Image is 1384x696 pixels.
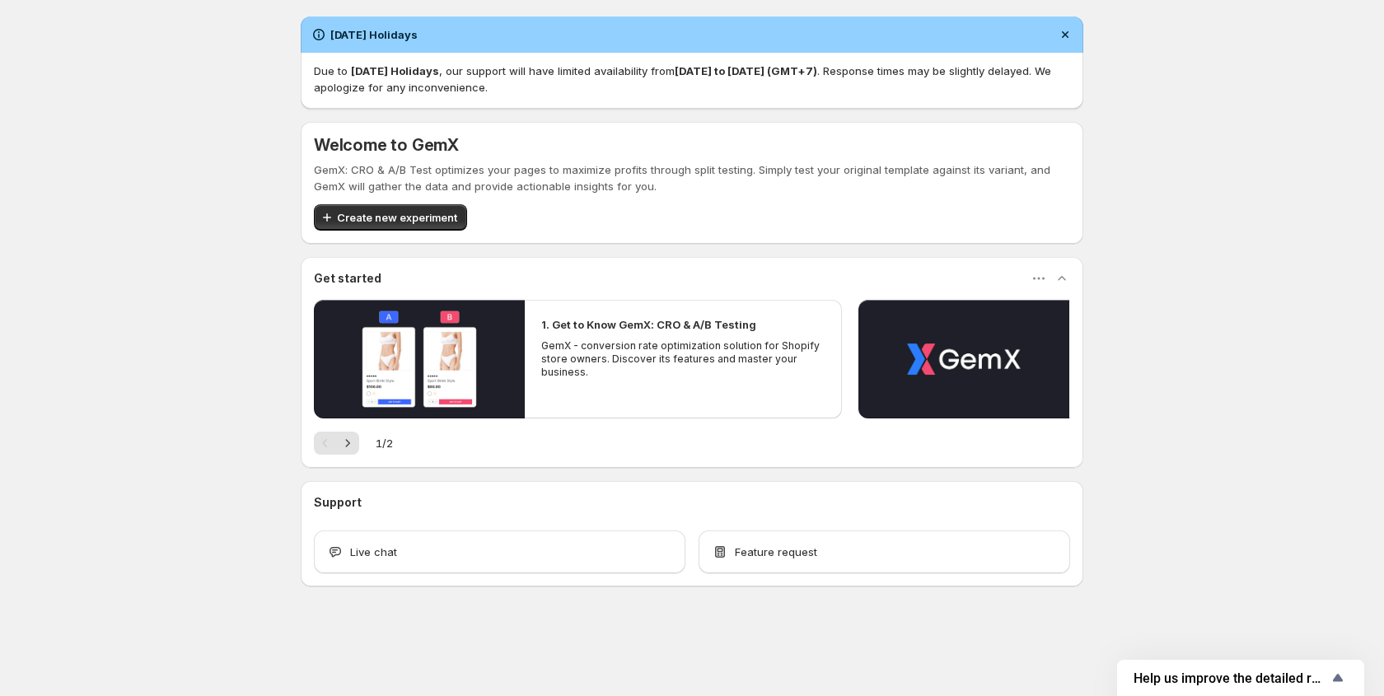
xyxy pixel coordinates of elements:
[1134,670,1328,686] span: Help us improve the detailed report for A/B campaigns
[314,135,459,155] h5: Welcome to GemX
[314,432,359,455] nav: Pagination
[330,26,418,43] h2: [DATE] Holidays
[735,544,817,560] span: Feature request
[314,63,1070,96] p: Due to , our support will have limited availability from . Response times may be slightly delayed...
[541,339,825,379] p: GemX - conversion rate optimization solution for Shopify store owners. Discover its features and ...
[350,544,397,560] span: Live chat
[376,435,393,451] span: 1 / 2
[351,64,439,77] strong: [DATE] Holidays
[858,300,1069,418] button: Play video
[337,209,457,226] span: Create new experiment
[314,300,525,418] button: Play video
[314,270,381,287] h3: Get started
[1054,23,1077,46] button: Dismiss notification
[314,161,1070,194] p: GemX: CRO & A/B Test optimizes your pages to maximize profits through split testing. Simply test ...
[336,432,359,455] button: Next
[314,494,362,511] h3: Support
[541,316,756,333] h2: 1. Get to Know GemX: CRO & A/B Testing
[314,204,467,231] button: Create new experiment
[1134,668,1348,688] button: Show survey - Help us improve the detailed report for A/B campaigns
[675,64,817,77] strong: [DATE] to [DATE] (GMT+7)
